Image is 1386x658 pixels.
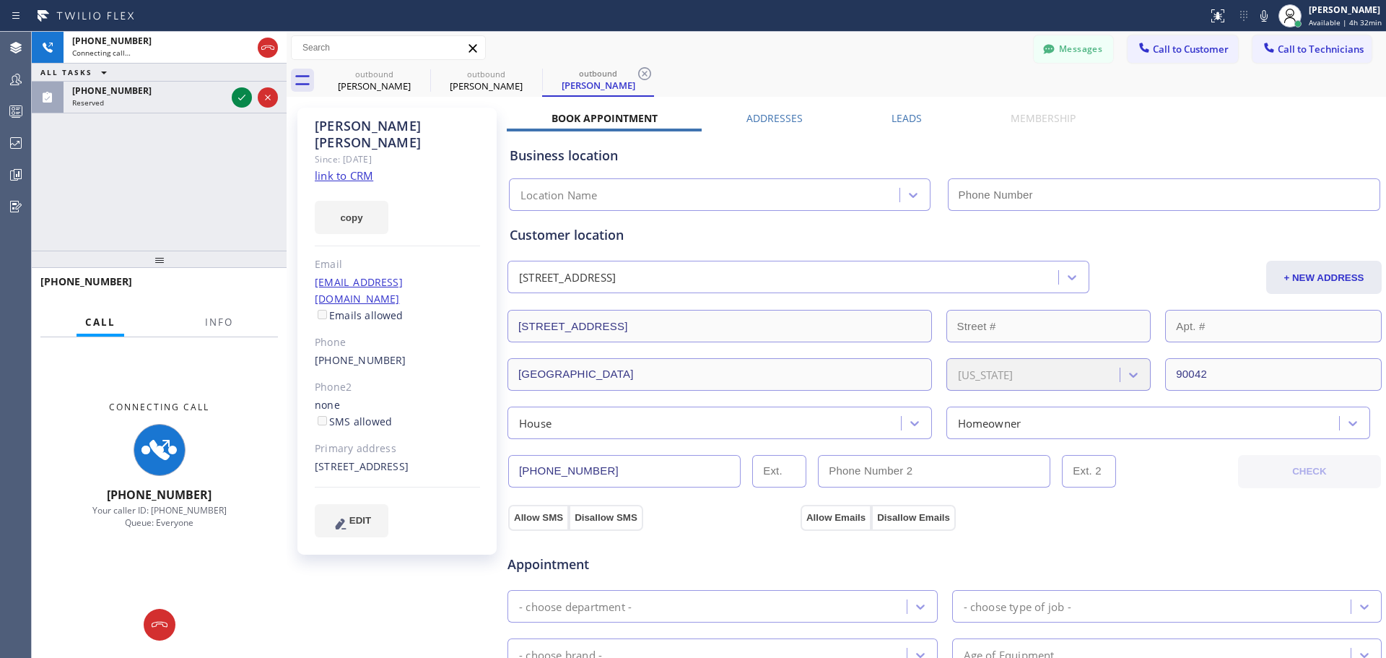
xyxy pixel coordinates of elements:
button: Disallow SMS [569,505,643,531]
label: Leads [892,111,922,125]
input: SMS allowed [318,416,327,425]
input: City [507,358,932,391]
div: none [315,397,480,430]
div: outbound [544,68,653,79]
div: Krystal Banzon [544,64,653,95]
button: Mute [1254,6,1274,26]
div: [PERSON_NAME] [PERSON_NAME] [315,118,480,151]
div: Beth Xu [320,64,429,97]
input: Address [507,310,932,342]
button: Call [77,308,124,337]
div: Customer location [510,225,1380,245]
label: SMS allowed [315,415,392,428]
span: Connecting call… [72,48,131,58]
span: Call to Customer [1153,43,1229,56]
div: Primary address [315,441,480,457]
span: Info [205,316,233,329]
span: [PHONE_NUMBER] [72,85,152,97]
input: Phone Number [948,178,1381,211]
a: [PHONE_NUMBER] [315,353,406,367]
div: [PERSON_NAME] [432,79,541,92]
div: Business location [510,146,1380,165]
a: link to CRM [315,168,373,183]
button: Hang up [258,38,278,58]
input: Ext. 2 [1062,455,1116,488]
input: Phone Number [508,455,741,488]
div: Phone2 [315,379,480,396]
input: Street # [946,310,1151,342]
span: Available | 4h 32min [1309,17,1382,27]
a: [EMAIL_ADDRESS][DOMAIN_NAME] [315,275,403,306]
label: Book Appointment [552,111,658,125]
span: Connecting Call [109,401,209,413]
div: Homeowner [958,415,1021,431]
div: - choose department - [519,598,632,615]
div: Since: [DATE] [315,151,480,168]
input: Ext. [752,455,806,488]
button: Allow Emails [801,505,871,531]
button: Accept [232,87,252,108]
button: Hang up [144,609,175,641]
div: [PERSON_NAME] [544,79,653,92]
span: Call [85,316,115,329]
span: Your caller ID: [PHONE_NUMBER] Queue: Everyone [92,504,227,529]
input: Emails allowed [318,310,327,319]
div: House [519,415,552,431]
div: Email [315,256,480,273]
span: Appointment [507,555,797,574]
div: - choose type of job - [964,598,1071,615]
div: [PERSON_NAME] [1309,4,1382,16]
label: Membership [1011,111,1076,125]
span: Reserved [72,98,104,108]
button: CHECK [1238,455,1381,488]
div: [PERSON_NAME] [320,79,429,92]
div: Phone [315,334,480,351]
div: Location Name [520,187,598,204]
button: + NEW ADDRESS [1266,261,1382,294]
button: ALL TASKS [32,64,121,81]
div: Krystal Banzon [432,64,541,97]
button: Info [196,308,242,337]
input: Phone Number 2 [818,455,1050,488]
label: Emails allowed [315,308,404,322]
button: Messages [1034,35,1113,63]
button: Reject [258,87,278,108]
button: Call to Technicians [1252,35,1372,63]
span: EDIT [349,515,371,526]
input: Search [292,36,485,59]
span: Call to Technicians [1278,43,1364,56]
button: EDIT [315,504,388,537]
span: [PHONE_NUMBER] [40,274,132,288]
span: [PHONE_NUMBER] [72,35,152,47]
div: [STREET_ADDRESS] [315,459,480,475]
div: outbound [432,69,541,79]
input: ZIP [1165,358,1382,391]
button: Allow SMS [508,505,569,531]
button: copy [315,201,388,234]
label: Addresses [746,111,803,125]
input: Apt. # [1165,310,1382,342]
button: Call to Customer [1128,35,1238,63]
div: [STREET_ADDRESS] [519,269,616,286]
span: ALL TASKS [40,67,92,77]
div: outbound [320,69,429,79]
button: Disallow Emails [871,505,956,531]
span: [PHONE_NUMBER] [107,487,212,503]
